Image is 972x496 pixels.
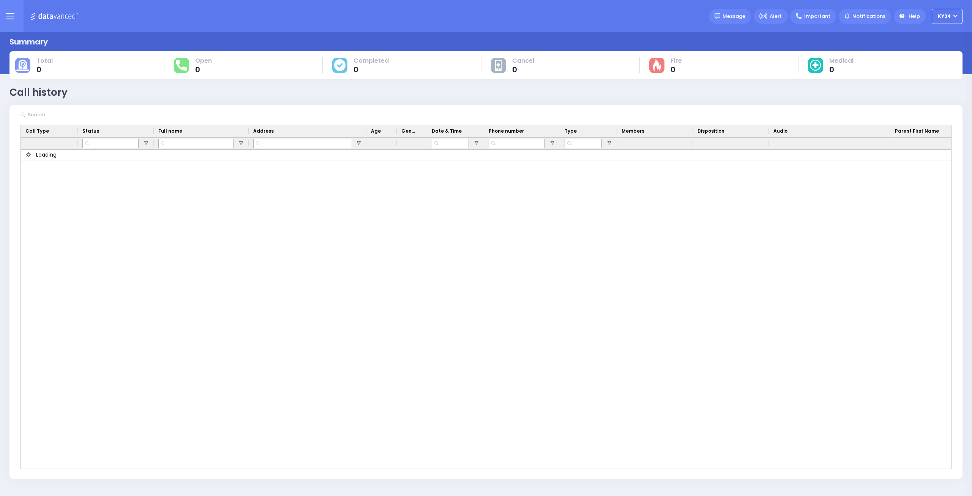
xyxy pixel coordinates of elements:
[671,66,682,73] span: 0
[804,13,830,20] span: Important
[829,57,854,65] span: Medical
[606,140,612,146] button: Open Filter Menu
[82,139,139,148] input: Status Filter Input
[932,9,963,24] button: KY34
[489,128,524,135] span: Phone number
[495,60,502,71] img: other-cause.svg
[36,66,53,73] span: 0
[353,66,389,73] span: 0
[82,128,99,135] span: Status
[565,139,602,148] input: Type Filter Input
[143,140,149,146] button: Open Filter Menu
[195,57,212,65] span: Open
[512,57,534,65] span: Cancel
[353,57,389,65] span: Completed
[334,59,346,71] img: cause-cover.svg
[371,128,381,135] span: Age
[25,108,139,122] input: Search
[565,128,577,135] span: Type
[238,140,244,146] button: Open Filter Menu
[770,13,782,20] span: Alert
[829,66,854,73] span: 0
[9,85,68,100] div: Call history
[810,60,821,71] img: medical-cause.svg
[36,151,57,159] span: Loading
[253,128,274,135] span: Address
[25,128,49,135] span: Call Type
[773,128,787,135] span: Audio
[401,128,417,135] span: Gender
[938,13,951,20] span: KY34
[158,128,182,135] span: Full name
[852,13,885,20] span: Notifications
[895,128,939,135] span: Parent First Name
[549,140,555,146] button: Open Filter Menu
[356,140,362,146] button: Open Filter Menu
[158,139,234,148] input: Full name Filter Input
[473,140,480,146] button: Open Filter Menu
[16,60,29,71] img: total-cause.svg
[512,66,534,73] span: 0
[432,139,469,148] input: Date & Time Filter Input
[715,13,720,19] img: message.svg
[30,11,80,21] img: Logo
[697,128,724,135] span: Disposition
[9,36,48,48] div: Summary
[909,13,920,20] span: Help
[195,66,212,73] span: 0
[723,13,745,20] span: Message
[622,128,644,135] span: Members
[36,57,53,65] span: Total
[671,57,682,65] span: Fire
[176,60,186,70] img: total-response.svg
[432,128,462,135] span: Date & Time
[253,139,351,148] input: Address Filter Input
[653,59,661,71] img: fire-cause.svg
[489,139,545,148] input: Phone number Filter Input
